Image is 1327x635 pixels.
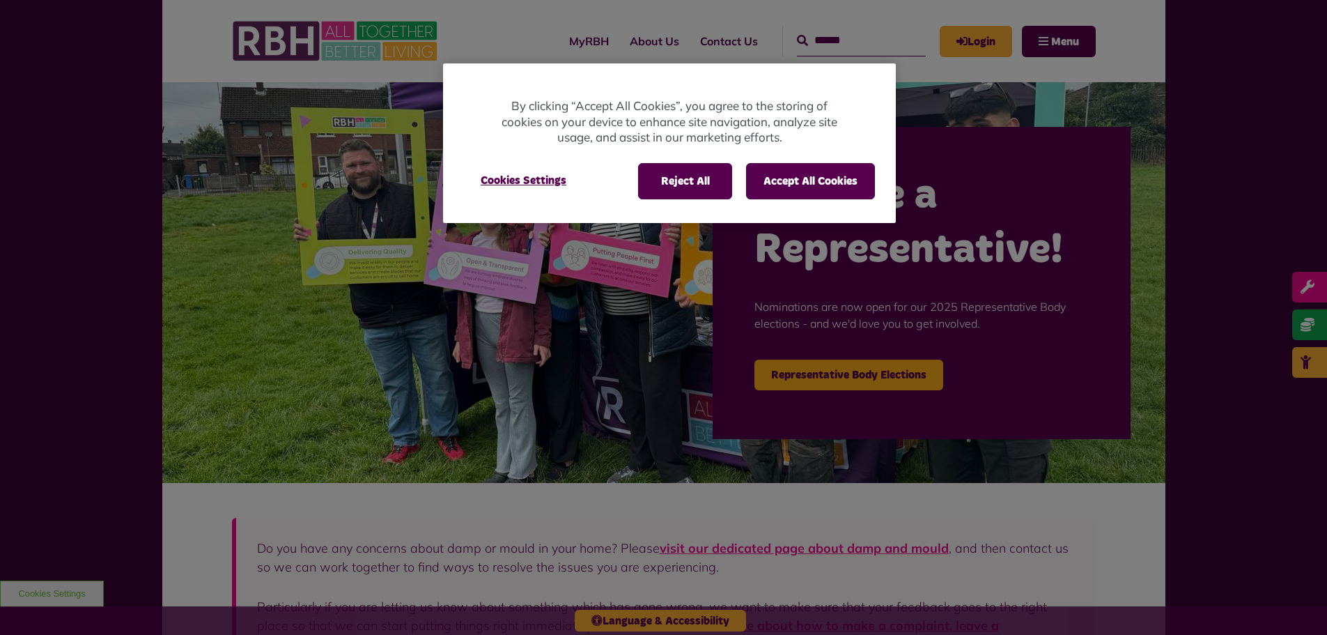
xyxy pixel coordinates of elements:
button: Reject All [638,163,732,199]
div: Privacy [443,63,896,223]
div: Cookie banner [443,63,896,223]
p: By clicking “Accept All Cookies”, you agree to the storing of cookies on your device to enhance s... [499,98,840,146]
button: Cookies Settings [464,163,583,198]
button: Accept All Cookies [746,163,875,199]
